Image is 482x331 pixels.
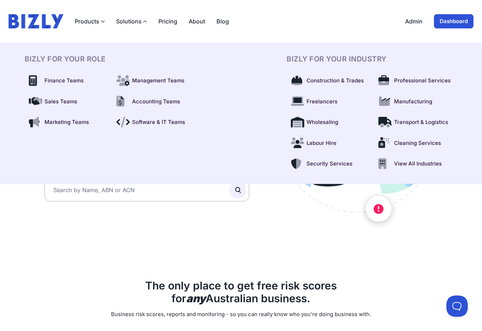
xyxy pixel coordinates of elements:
a: Blog [216,17,229,26]
h3: BIZLY For Your Industry [287,54,457,64]
span: Construction & Trades [307,77,364,85]
span: Security Services [307,160,352,168]
a: Software & IT Teams [112,114,195,131]
a: Transport & Logistics [374,114,457,131]
a: Labour Hire [287,135,370,152]
a: Pricing [158,17,177,26]
a: Professional Services [374,72,457,89]
button: Solutions [116,17,147,26]
a: Construction & Trades [287,72,370,89]
span: Wholesaling [307,118,338,126]
h3: BIZLY For Your Role [25,54,195,64]
a: Freelancers [287,93,370,110]
span: Accounting Teams [132,98,180,106]
button: Products [75,17,105,26]
a: Finance Teams [25,72,108,89]
span: Labour Hire [307,139,336,147]
span: View All Industries [394,160,442,168]
span: Software & IT Teams [132,118,185,126]
a: Accounting Teams [112,93,195,110]
a: About [189,17,205,26]
span: Professional Services [394,77,451,85]
span: Management Teams [132,77,184,85]
a: View All Industries [374,156,457,172]
a: Marketing Teams [25,114,108,131]
a: Cleaning Services [374,135,457,152]
b: any [186,292,206,305]
a: Security Services [287,156,370,172]
a: Wholesaling [287,114,370,131]
a: Manufacturing [374,93,457,110]
a: Admin [405,17,423,26]
iframe: Toggle Customer Support [446,295,468,317]
input: Search by Name, ABN or ACN [44,179,249,201]
span: Transport & Logistics [394,118,448,126]
a: Sales Teams [25,93,108,110]
span: Marketing Teams [44,118,89,126]
span: Finance Teams [44,77,84,85]
a: Dashboard [434,14,473,28]
span: Sales Teams [44,98,77,106]
span: Freelancers [307,98,337,106]
p: Business risk scores, reports and monitoring - so you can really know who you're doing business w... [44,310,438,319]
span: Manufacturing [394,98,432,106]
span: Cleaning Services [394,139,441,147]
h2: The only place to get free risk scores for Australian business. [44,279,438,305]
a: Management Teams [112,72,195,89]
